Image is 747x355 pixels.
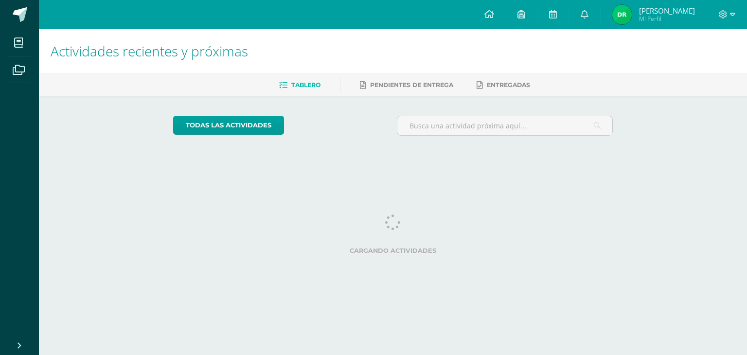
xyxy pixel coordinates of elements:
[639,15,695,23] span: Mi Perfil
[639,6,695,16] span: [PERSON_NAME]
[360,77,453,93] a: Pendientes de entrega
[173,247,613,254] label: Cargando actividades
[397,116,613,135] input: Busca una actividad próxima aquí...
[477,77,530,93] a: Entregadas
[612,5,632,24] img: 7d5ce5efe15ab079f8e8522943c517ba.png
[370,81,453,89] span: Pendientes de entrega
[487,81,530,89] span: Entregadas
[279,77,320,93] a: Tablero
[291,81,320,89] span: Tablero
[51,42,248,60] span: Actividades recientes y próximas
[173,116,284,135] a: todas las Actividades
